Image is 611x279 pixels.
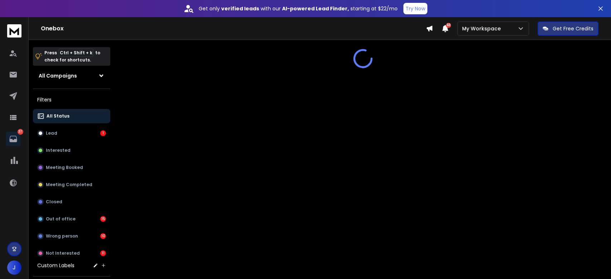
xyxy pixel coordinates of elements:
[33,178,110,192] button: Meeting Completed
[446,23,451,28] span: 50
[538,21,598,36] button: Get Free Credits
[47,113,69,119] p: All Status
[100,216,106,222] div: 15
[403,3,427,14] button: Try Now
[100,130,106,136] div: 1
[7,24,21,38] img: logo
[7,260,21,275] button: J
[41,24,426,33] h1: Onebox
[553,25,593,32] p: Get Free Credits
[100,233,106,239] div: 10
[33,246,110,260] button: Not Interested11
[33,212,110,226] button: Out of office15
[221,5,259,12] strong: verified leads
[46,148,71,153] p: Interested
[46,199,62,205] p: Closed
[46,182,92,188] p: Meeting Completed
[39,72,77,79] h1: All Campaigns
[33,195,110,209] button: Closed
[6,132,20,146] a: 37
[59,49,93,57] span: Ctrl + Shift + k
[282,5,349,12] strong: AI-powered Lead Finder,
[46,250,80,256] p: Not Interested
[406,5,425,12] p: Try Now
[18,129,23,135] p: 37
[46,130,57,136] p: Lead
[33,95,110,105] h3: Filters
[33,229,110,243] button: Wrong person10
[462,25,504,32] p: My Workspace
[46,233,78,239] p: Wrong person
[33,143,110,158] button: Interested
[33,109,110,123] button: All Status
[33,160,110,175] button: Meeting Booked
[199,5,398,12] p: Get only with our starting at $22/mo
[37,262,74,269] h3: Custom Labels
[100,250,106,256] div: 11
[33,69,110,83] button: All Campaigns
[46,165,83,170] p: Meeting Booked
[44,49,100,64] p: Press to check for shortcuts.
[33,126,110,140] button: Lead1
[46,216,76,222] p: Out of office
